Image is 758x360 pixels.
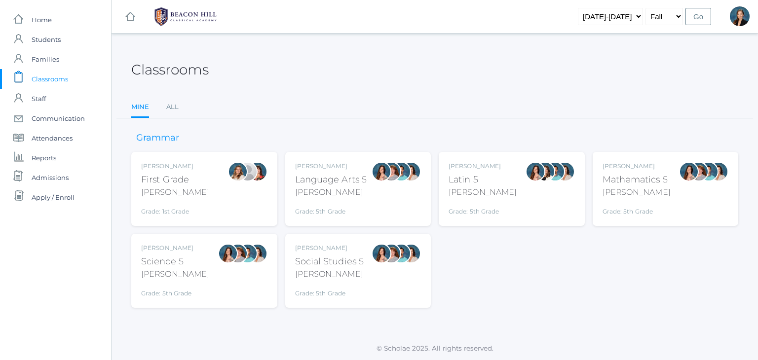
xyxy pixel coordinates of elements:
div: [PERSON_NAME] [295,186,367,198]
div: Teresa Deutsch [535,162,555,181]
div: Liv Barber [228,162,248,181]
div: Rebecca Salazar [372,162,391,181]
span: Families [32,49,59,69]
div: Jaimie Watson [238,162,258,181]
div: Grade: 1st Grade [141,202,209,216]
span: Attendances [32,128,73,148]
div: [PERSON_NAME] [295,244,364,252]
div: Grade: 5th Grade [449,202,517,216]
div: Cari Burke [248,244,267,263]
div: [PERSON_NAME] [295,162,367,171]
div: Sarah Bence [228,244,248,263]
span: Admissions [32,168,69,187]
div: Cari Burke [709,162,728,181]
div: Latin 5 [449,173,517,186]
div: Westen Taylor [238,244,258,263]
div: Grade: 5th Grade [295,284,364,298]
div: Cari Burke [555,162,575,181]
a: Mine [131,97,149,118]
div: Science 5 [141,255,209,268]
div: Sarah Bence [689,162,709,181]
img: BHCALogos-05-308ed15e86a5a0abce9b8dd61676a3503ac9727e845dece92d48e8588c001991.png [149,4,223,29]
div: First Grade [141,173,209,186]
div: Westen Taylor [391,162,411,181]
div: [PERSON_NAME] [141,268,209,280]
div: Sarah Bence [381,244,401,263]
div: [PERSON_NAME] [295,268,364,280]
input: Go [685,8,711,25]
div: [PERSON_NAME] [449,162,517,171]
div: Rebecca Salazar [679,162,699,181]
div: [PERSON_NAME] [141,244,209,252]
span: Communication [32,108,85,128]
span: Staff [32,89,46,108]
div: Grade: 5th Grade [603,202,671,216]
div: Westen Taylor [699,162,719,181]
div: Rebecca Salazar [218,244,238,263]
div: Westen Taylor [545,162,565,181]
div: [PERSON_NAME] [603,162,671,171]
h2: Classrooms [131,62,209,77]
div: Mathematics 5 [603,173,671,186]
div: Rebecca Salazar [526,162,545,181]
div: Grade: 5th Grade [295,202,367,216]
span: Reports [32,148,56,168]
div: [PERSON_NAME] [449,186,517,198]
span: Apply / Enroll [32,187,75,207]
div: Westen Taylor [391,244,411,263]
div: [PERSON_NAME] [141,186,209,198]
div: Sarah Bence [381,162,401,181]
div: Language Arts 5 [295,173,367,186]
div: Cari Burke [401,162,421,181]
div: Cari Burke [401,244,421,263]
p: © Scholae 2025. All rights reserved. [112,343,758,353]
div: Grade: 5th Grade [141,284,209,298]
h3: Grammar [131,133,184,143]
div: Social Studies 5 [295,255,364,268]
a: All [166,97,179,117]
span: Home [32,10,52,30]
span: Students [32,30,61,49]
div: Heather Wallock [248,162,267,181]
span: Classrooms [32,69,68,89]
div: [PERSON_NAME] [141,162,209,171]
div: Allison Smith [730,6,750,26]
div: [PERSON_NAME] [603,186,671,198]
div: Rebecca Salazar [372,244,391,263]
